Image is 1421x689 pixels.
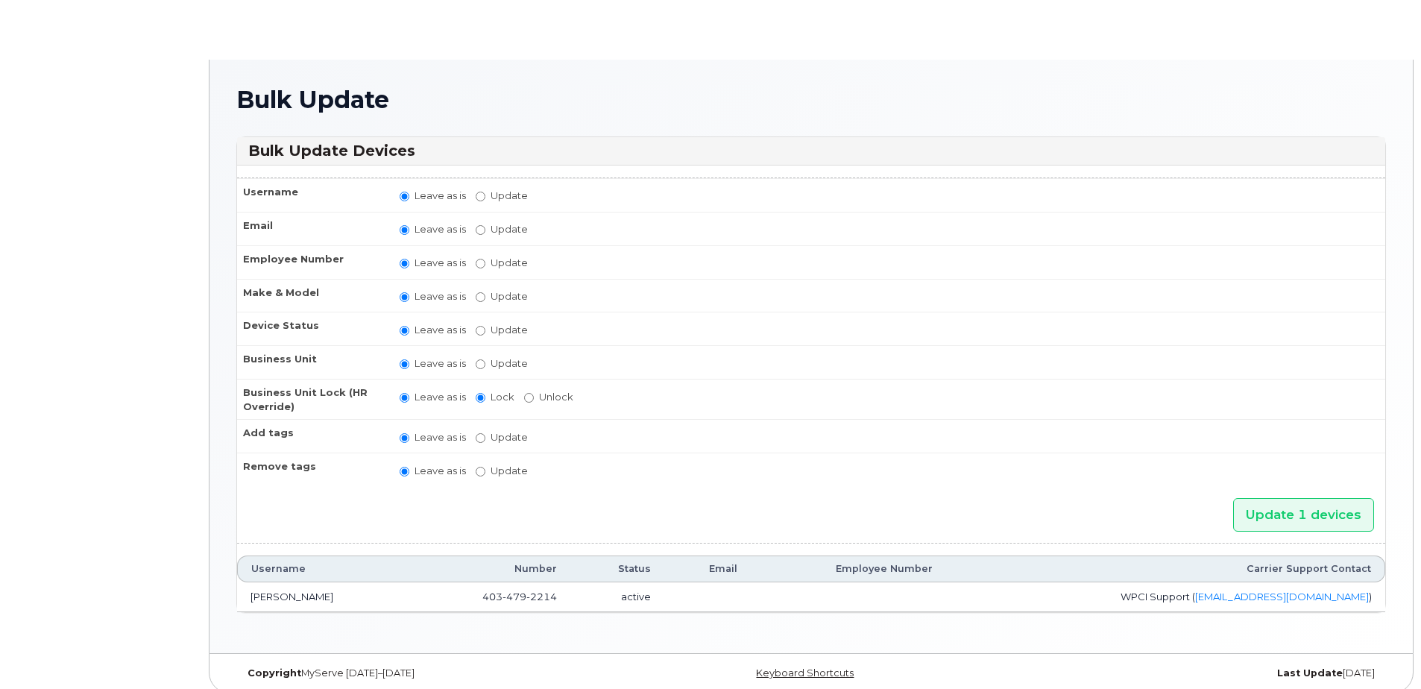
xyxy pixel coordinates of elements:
[400,390,466,404] label: Leave as is
[1277,667,1343,679] strong: Last Update
[476,225,485,235] input: Update
[476,192,485,201] input: Update
[476,323,528,337] label: Update
[237,212,386,245] th: Email
[476,259,485,268] input: Update
[237,556,410,582] th: Username
[476,256,528,270] label: Update
[526,591,557,603] span: 2214
[400,356,466,371] label: Leave as is
[570,556,664,582] th: Status
[236,86,1386,113] h1: Bulk Update
[476,390,514,404] label: Lock
[237,279,386,312] th: Make & Model
[476,356,528,371] label: Update
[946,582,1385,612] td: WPCI Support ( )
[524,393,534,403] input: Unlock
[400,433,409,443] input: Leave as is
[248,141,1374,161] h3: Bulk Update Devices
[400,359,409,369] input: Leave as is
[400,464,466,478] label: Leave as is
[400,289,466,303] label: Leave as is
[476,393,485,403] input: Lock
[237,582,410,612] td: [PERSON_NAME]
[410,556,570,582] th: Number
[248,667,301,679] strong: Copyright
[400,225,409,235] input: Leave as is
[400,326,409,336] input: Leave as is
[237,379,386,419] th: Business Unit Lock (HR Override)
[237,245,386,279] th: Employee Number
[476,222,528,236] label: Update
[400,393,409,403] input: Leave as is
[400,467,409,476] input: Leave as is
[400,189,466,203] label: Leave as is
[570,582,664,612] td: active
[237,312,386,345] th: Device Status
[751,556,946,582] th: Employee Number
[946,556,1385,582] th: Carrier Support Contact
[476,359,485,369] input: Update
[237,345,386,379] th: Business Unit
[1195,591,1369,603] a: [EMAIL_ADDRESS][DOMAIN_NAME]
[400,192,409,201] input: Leave as is
[400,259,409,268] input: Leave as is
[482,591,557,603] span: 403
[237,453,386,486] th: Remove tags
[236,667,620,679] div: MyServe [DATE]–[DATE]
[476,289,528,303] label: Update
[400,323,466,337] label: Leave as is
[664,556,752,582] th: Email
[756,667,854,679] a: Keyboard Shortcuts
[1003,667,1386,679] div: [DATE]
[400,256,466,270] label: Leave as is
[476,292,485,302] input: Update
[400,430,466,444] label: Leave as is
[476,189,528,203] label: Update
[476,467,485,476] input: Update
[524,390,573,404] label: Unlock
[237,178,386,212] th: Username
[502,591,526,603] span: 479
[400,292,409,302] input: Leave as is
[400,222,466,236] label: Leave as is
[237,419,386,453] th: Add tags
[476,464,528,478] label: Update
[476,326,485,336] input: Update
[476,433,485,443] input: Update
[1233,498,1374,532] input: Update 1 devices
[476,430,528,444] label: Update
